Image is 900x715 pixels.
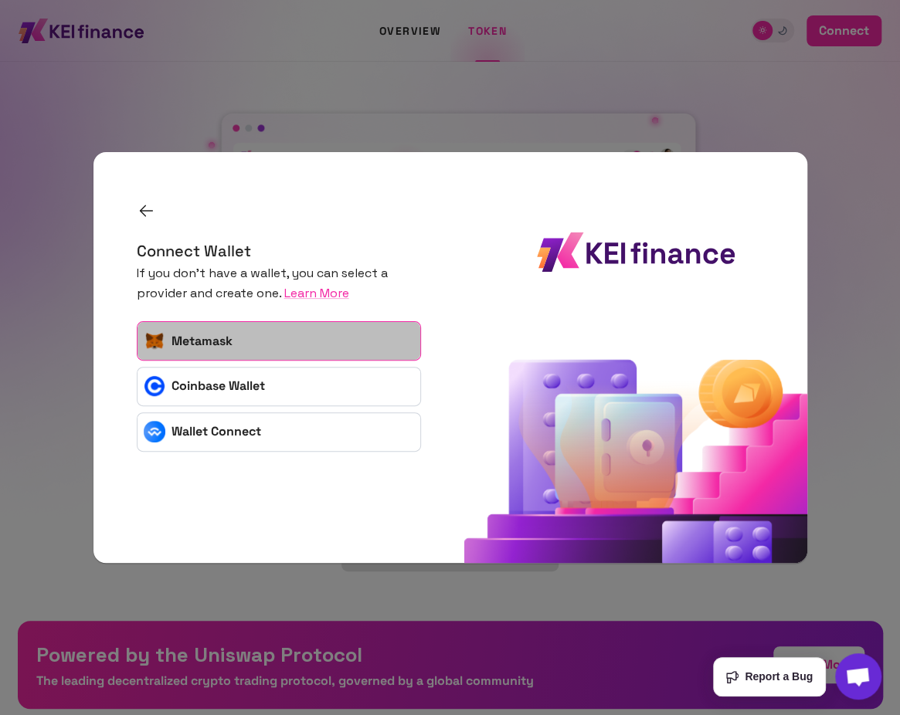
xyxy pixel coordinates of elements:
[137,367,421,406] button: Coinbase Wallet
[537,232,735,272] img: kei-finance-logo
[144,421,165,442] img: wallet-connect.svg
[144,375,165,397] img: coinbase.svg
[144,330,165,352] img: metamask.svg
[137,239,421,263] h5: Connect Wallet
[137,412,421,452] button: Wallet Connect
[137,321,421,361] button: Metamask
[137,265,388,301] span: If you don’t have a wallet, you can select a provider and create one.
[464,357,838,569] div: animation
[835,653,881,700] div: 开放式聊天
[284,285,349,301] a: Learn More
